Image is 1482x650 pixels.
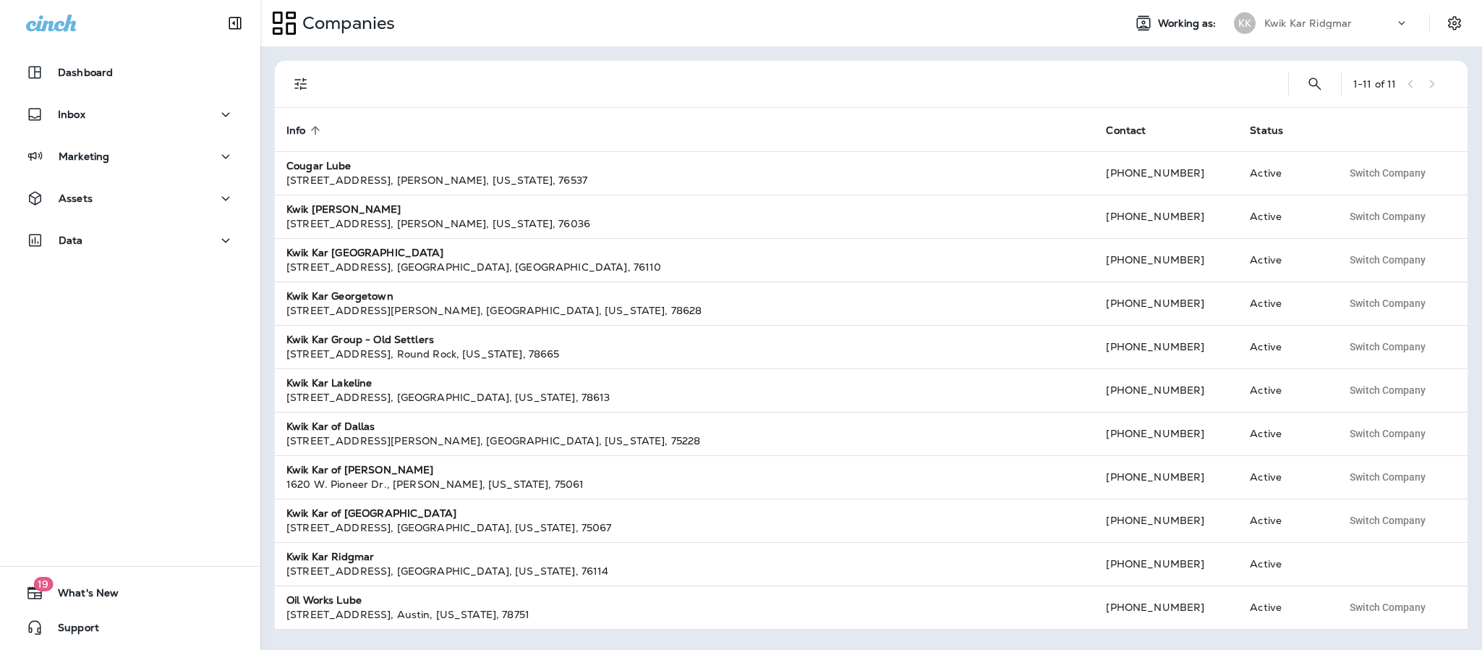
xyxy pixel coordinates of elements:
[1264,17,1352,29] p: Kwik Kar Ridgmar
[14,58,246,87] button: Dashboard
[297,12,395,34] p: Companies
[59,193,93,204] p: Assets
[1158,17,1219,30] span: Working as:
[14,184,246,213] button: Assets
[59,235,83,246] p: Data
[215,9,255,38] button: Collapse Sidebar
[43,622,99,639] span: Support
[1234,12,1256,34] div: KK
[14,226,246,255] button: Data
[33,577,53,591] span: 19
[14,142,246,171] button: Marketing
[1441,10,1468,36] button: Settings
[58,109,85,120] p: Inbox
[14,100,246,129] button: Inbox
[14,613,246,642] button: Support
[58,67,113,78] p: Dashboard
[14,578,246,607] button: 19What's New
[59,151,109,162] p: Marketing
[43,587,119,604] span: What's New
